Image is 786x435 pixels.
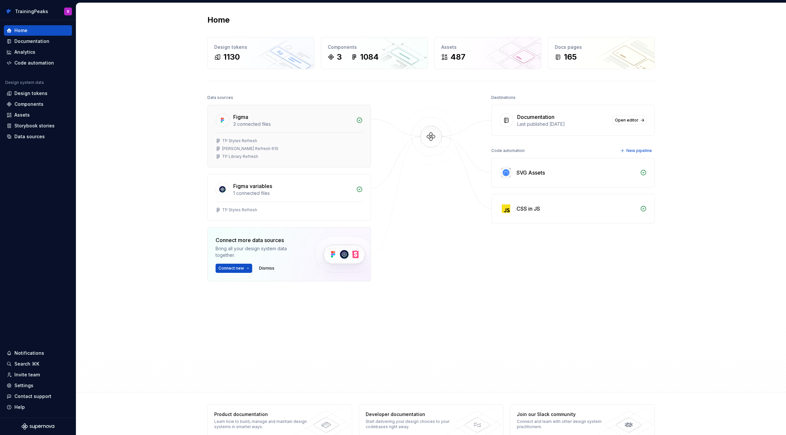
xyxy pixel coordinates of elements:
div: TP Library Refresh [222,154,258,159]
svg: Supernova Logo [22,423,54,430]
div: R [67,9,69,14]
div: Components [14,101,44,107]
div: Data sources [207,93,233,102]
div: Home [14,27,27,34]
div: Destinations [491,93,515,102]
div: Figma variables [233,182,272,190]
button: Connect new [216,264,252,273]
div: [PERSON_NAME] Refresh 610 [222,146,278,151]
div: Connect more data sources [216,236,304,244]
div: Settings [14,382,33,389]
span: Open editor [615,118,638,123]
div: 1 connected files [233,190,352,197]
div: Analytics [14,49,35,55]
div: Contact support [14,393,51,400]
div: Design tokens [214,44,307,50]
div: Assets [441,44,534,50]
div: 165 [564,52,577,62]
a: Design tokens1130 [207,37,314,69]
a: Assets [4,110,72,120]
a: Open editor [612,116,647,125]
div: Last published [DATE] [517,121,608,127]
div: Join our Slack community [517,411,612,418]
div: Documentation [14,38,49,45]
div: Bring all your design system data together. [216,245,304,258]
div: Developer documentation [366,411,461,418]
button: Notifications [4,348,72,358]
div: Product documentation [214,411,309,418]
div: 1130 [223,52,240,62]
div: 1084 [360,52,379,62]
div: Documentation [517,113,554,121]
div: 487 [450,52,465,62]
button: TrainingPeaksR [1,4,75,18]
div: TrainingPeaks [15,8,48,15]
div: Search ⌘K [14,361,39,367]
button: Dismiss [256,264,277,273]
div: Assets [14,112,30,118]
a: Home [4,25,72,36]
a: Invite team [4,369,72,380]
div: Start delivering your design choices to your codebases right away. [366,419,461,429]
span: Dismiss [259,266,274,271]
div: Help [14,404,25,410]
a: Settings [4,380,72,391]
a: Data sources [4,131,72,142]
div: Invite team [14,371,40,378]
a: Components31084 [321,37,428,69]
a: Components [4,99,72,109]
div: TP Styles Refresh [222,138,257,143]
a: Storybook stories [4,121,72,131]
div: Notifications [14,350,44,356]
div: 3 connected files [233,121,352,127]
div: Code automation [491,146,525,155]
a: Docs pages165 [548,37,655,69]
button: Contact support [4,391,72,402]
div: Storybook stories [14,123,55,129]
span: New pipeline [626,148,652,153]
div: CSS in JS [516,205,540,213]
h2: Home [207,15,230,25]
div: Design tokens [14,90,47,97]
a: Assets487 [434,37,541,69]
div: Components [328,44,421,50]
a: Figma3 connected filesTP Styles Refresh[PERSON_NAME] Refresh 610TP Library Refresh [207,105,371,167]
div: Connect and learn with other design system practitioners. [517,419,612,429]
div: TP Styles Refresh [222,207,257,213]
div: Design system data [5,80,44,85]
a: Figma variables1 connected filesTP Styles Refresh [207,174,371,221]
button: Help [4,402,72,412]
div: Data sources [14,133,45,140]
img: 4eb2c90a-beb3-47d2-b0e5-0e686db1db46.png [5,8,12,15]
a: Design tokens [4,88,72,99]
div: SVG Assets [516,169,545,177]
div: 3 [337,52,342,62]
a: Code automation [4,58,72,68]
div: Code automation [14,60,54,66]
button: Search ⌘K [4,359,72,369]
span: Connect new [218,266,244,271]
div: Learn how to build, manage and maintain design systems in smarter ways. [214,419,309,429]
button: New pipeline [618,146,655,155]
div: Figma [233,113,248,121]
a: Documentation [4,36,72,47]
div: Docs pages [555,44,648,50]
a: Analytics [4,47,72,57]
